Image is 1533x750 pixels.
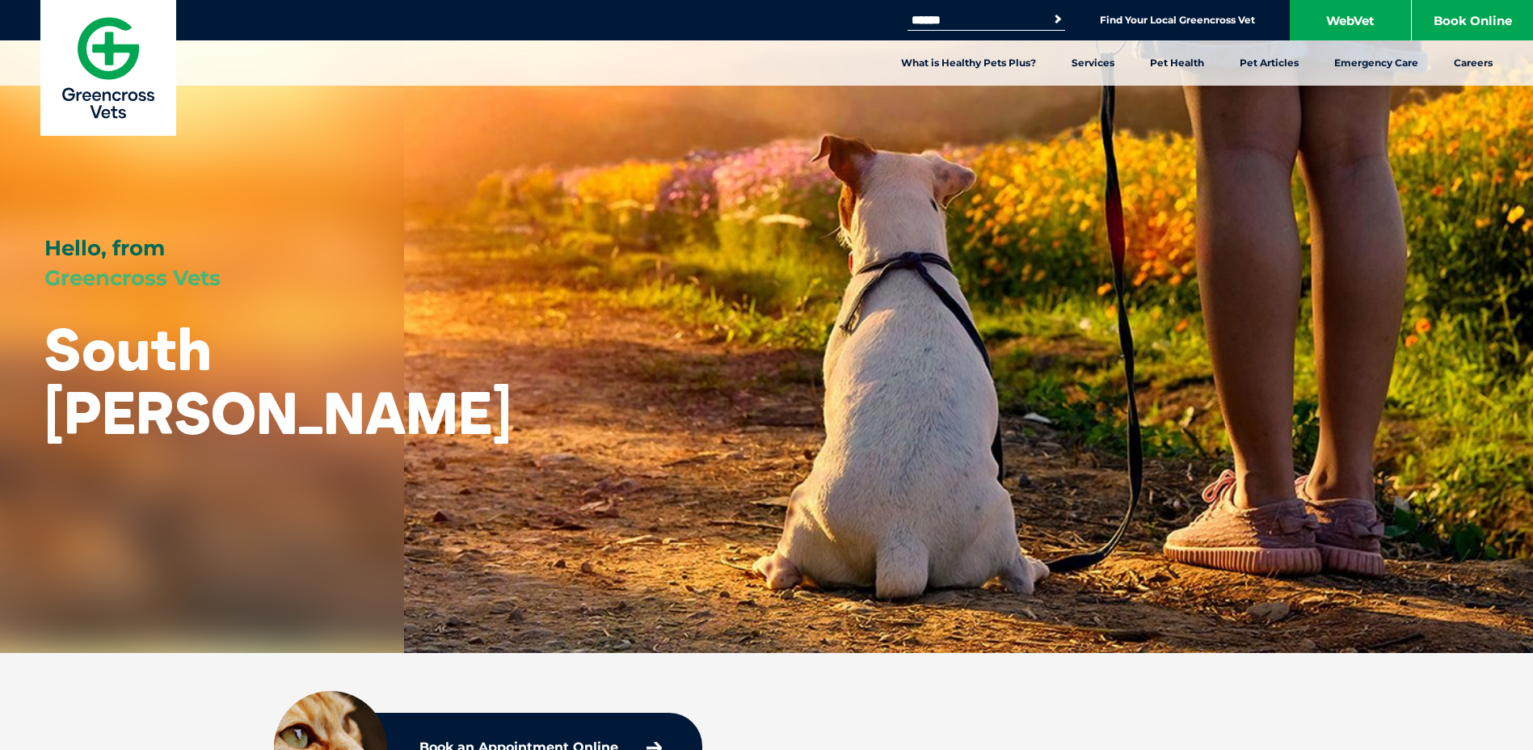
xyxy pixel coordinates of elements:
[1100,14,1255,27] a: Find Your Local Greencross Vet
[1054,40,1132,86] a: Services
[44,265,221,291] span: Greencross Vets
[1222,40,1316,86] a: Pet Articles
[44,317,512,445] h1: South [PERSON_NAME]
[1316,40,1436,86] a: Emergency Care
[883,40,1054,86] a: What is Healthy Pets Plus?
[1050,11,1066,27] button: Search
[44,235,165,261] span: Hello, from
[1132,40,1222,86] a: Pet Health
[1436,40,1510,86] a: Careers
